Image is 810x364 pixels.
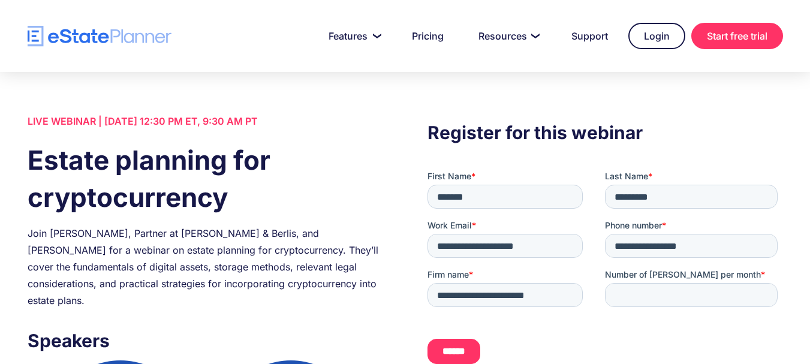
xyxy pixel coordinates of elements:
a: Login [628,23,685,49]
a: home [28,26,171,47]
a: Pricing [398,24,458,48]
div: Join [PERSON_NAME], Partner at [PERSON_NAME] & Berlis, and [PERSON_NAME] for a webinar on estate ... [28,225,383,309]
h3: Register for this webinar [427,119,782,146]
a: Features [314,24,392,48]
a: Resources [464,24,551,48]
a: Support [557,24,622,48]
div: LIVE WEBINAR | [DATE] 12:30 PM ET, 9:30 AM PT [28,113,383,130]
a: Start free trial [691,23,783,49]
h1: Estate planning for cryptocurrency [28,142,383,216]
h3: Speakers [28,327,383,354]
